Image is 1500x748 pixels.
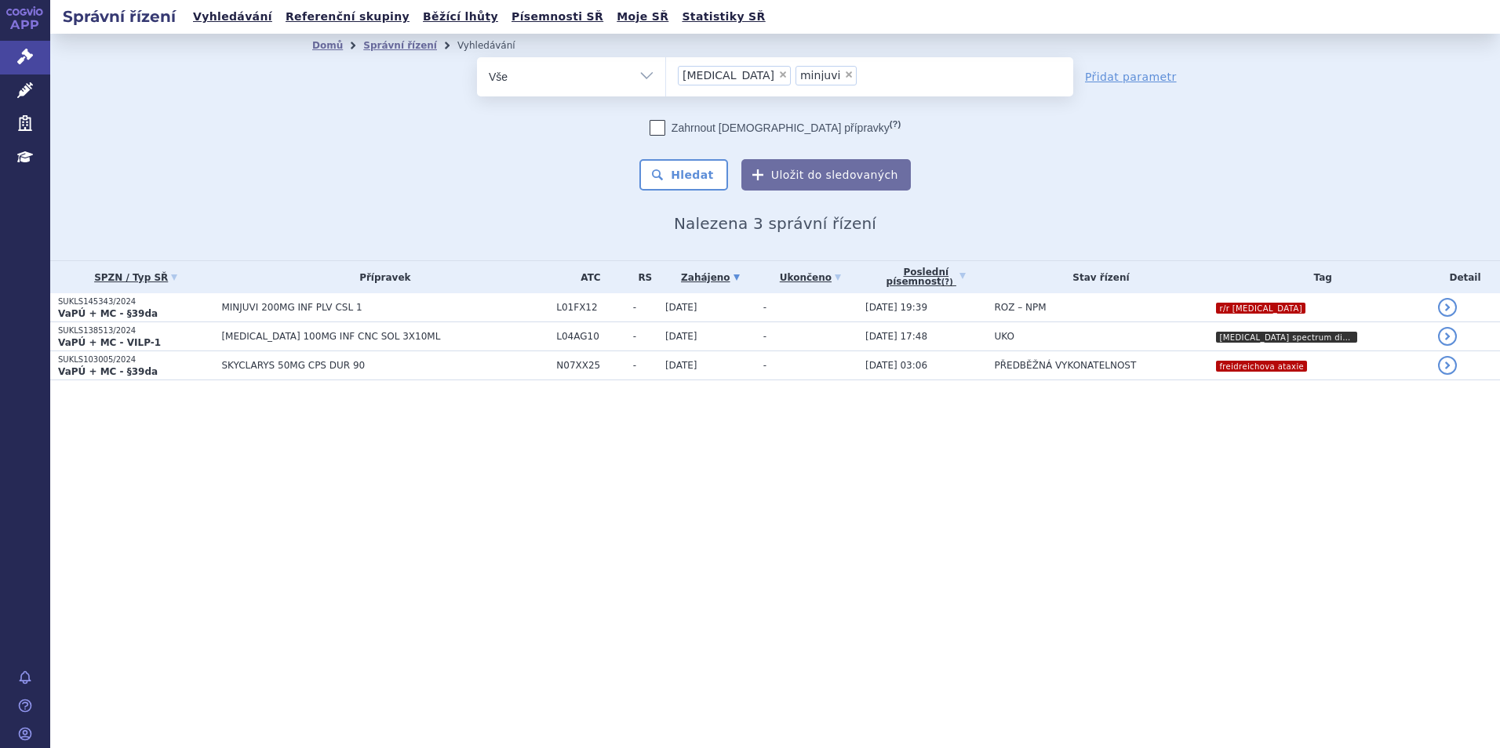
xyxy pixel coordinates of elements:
[683,70,774,81] span: [MEDICAL_DATA]
[665,331,697,342] span: [DATE]
[612,6,673,27] a: Moje SŘ
[58,366,158,377] strong: VaPÚ + MC - §39da
[994,331,1014,342] span: UKO
[1438,356,1457,375] a: detail
[633,331,657,342] span: -
[800,70,840,81] span: minjuvi
[677,6,770,27] a: Statistiky SŘ
[1216,303,1305,314] i: r/r [MEDICAL_DATA]
[941,278,953,287] abbr: (?)
[548,261,624,293] th: ATC
[363,40,437,51] a: Správní řízení
[865,261,986,293] a: Poslednípísemnost(?)
[865,302,927,313] span: [DATE] 19:39
[58,308,158,319] strong: VaPÚ + MC - §39da
[1216,332,1357,343] i: [MEDICAL_DATA] spectrum disorder NMOSD
[986,261,1207,293] th: Stav řízení
[763,360,766,371] span: -
[1438,327,1457,346] a: detail
[633,360,657,371] span: -
[865,331,927,342] span: [DATE] 17:48
[678,66,791,85] li: uplizna
[994,302,1046,313] span: ROZ – NPM
[213,261,548,293] th: Přípravek
[1207,261,1430,293] th: Tag
[1085,69,1177,85] a: Přidat parametr
[418,6,503,27] a: Běžící lhůty
[221,302,548,313] span: MINJUVI 200MG INF PLV CSL 1
[763,302,766,313] span: -
[221,360,548,371] span: SKYCLARYS 50MG CPS DUR 90
[556,360,624,371] span: N07XX25
[556,331,624,342] span: L04AG10
[507,6,608,27] a: Písemnosti SŘ
[625,261,657,293] th: RS
[763,331,766,342] span: -
[674,214,876,233] span: Nalezena 3 správní řízení
[650,120,901,136] label: Zahrnout [DEMOGRAPHIC_DATA] přípravky
[639,159,728,191] button: Hledat
[1216,361,1307,372] i: freidreichova ataxie
[796,66,857,85] li: minjuvi
[58,267,213,289] a: SPZN / Typ SŘ
[665,267,755,289] a: Zahájeno
[457,34,536,57] li: Vyhledávání
[312,40,343,51] a: Domů
[50,5,188,27] h2: Správní řízení
[1438,298,1457,317] a: detail
[188,6,277,27] a: Vyhledávání
[281,6,414,27] a: Referenční skupiny
[778,70,788,79] span: ×
[633,302,657,313] span: -
[58,354,213,365] p: SUKLS103005/2024
[994,360,1136,371] span: PŘEDBĚŽNÁ VYKONATELNOST
[844,70,854,79] span: ×
[890,119,901,129] abbr: (?)
[556,302,624,313] span: L01FX12
[665,360,697,371] span: [DATE]
[1430,261,1500,293] th: Detail
[741,159,911,191] button: Uložit do sledovaných
[58,296,213,307] p: SUKLS145343/2024
[763,267,857,289] a: Ukončeno
[861,65,870,85] input: [MEDICAL_DATA]minjuvi
[865,360,927,371] span: [DATE] 03:06
[58,337,161,348] strong: VaPÚ + MC - VILP-1
[221,331,548,342] span: [MEDICAL_DATA] 100MG INF CNC SOL 3X10ML
[665,302,697,313] span: [DATE]
[58,325,213,336] p: SUKLS138513/2024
